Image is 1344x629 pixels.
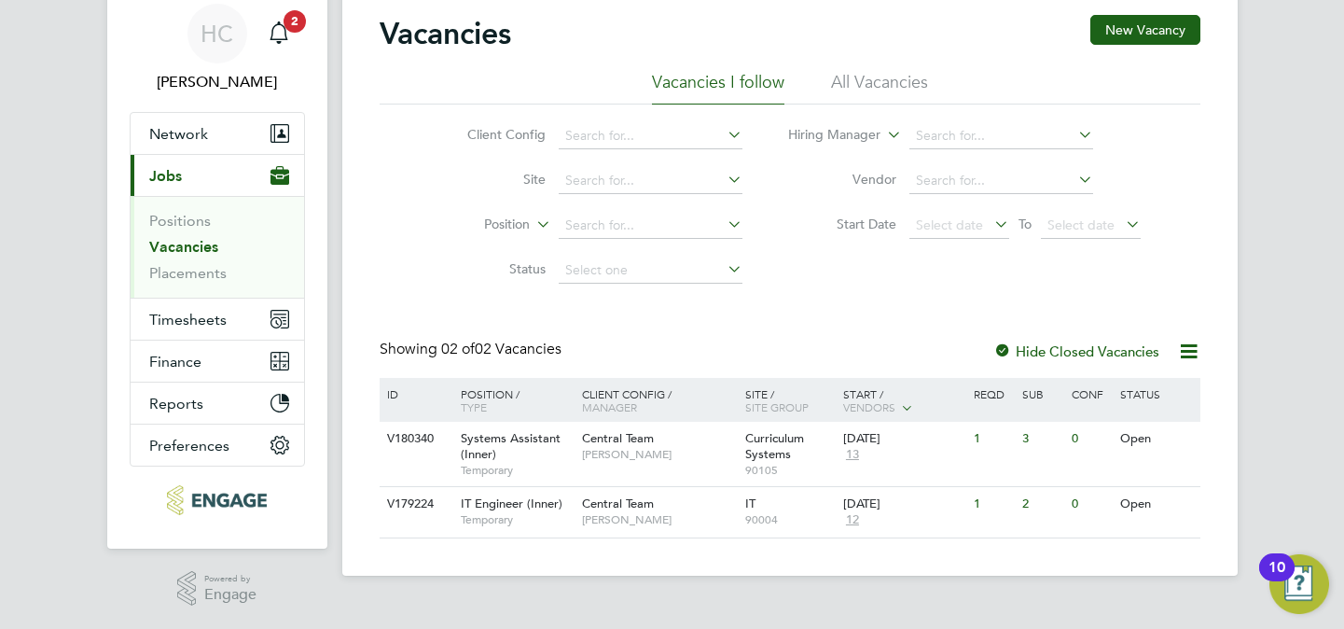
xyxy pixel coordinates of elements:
[204,587,256,603] span: Engage
[969,422,1018,456] div: 1
[130,485,305,515] a: Go to home page
[1018,487,1066,522] div: 2
[773,126,880,145] label: Hiring Manager
[831,71,928,105] li: All Vacancies
[441,340,561,358] span: 02 Vacancies
[909,123,1093,149] input: Search for...
[149,437,229,454] span: Preferences
[745,512,834,527] span: 90004
[177,571,256,607] a: Powered byEngage
[789,171,896,188] label: Vendor
[1090,15,1200,45] button: New Vacancy
[441,340,475,358] span: 02 of
[131,341,304,382] button: Finance
[461,399,487,414] span: Type
[447,378,577,423] div: Position /
[843,496,964,512] div: [DATE]
[380,15,511,52] h2: Vacancies
[438,171,546,188] label: Site
[382,487,448,522] div: V179224
[382,422,448,456] div: V180340
[745,430,804,462] span: Curriculum Systems
[149,238,218,256] a: Vacancies
[559,123,742,149] input: Search for...
[461,496,562,511] span: IT Engineer (Inner)
[993,342,1159,360] label: Hide Closed Vacancies
[582,399,637,414] span: Manager
[1067,378,1115,410] div: Conf
[745,496,755,511] span: IT
[149,212,211,230] a: Positions
[909,168,1093,194] input: Search for...
[559,213,742,239] input: Search for...
[843,399,895,414] span: Vendors
[1115,422,1197,456] div: Open
[1269,554,1329,614] button: Open Resource Center, 10 new notifications
[149,167,182,185] span: Jobs
[438,260,546,277] label: Status
[1047,217,1115,233] span: Select date
[969,378,1018,410] div: Reqd
[745,463,834,478] span: 90105
[838,378,969,425] div: Start /
[843,512,862,528] span: 12
[149,311,227,328] span: Timesheets
[438,126,546,143] label: Client Config
[131,383,304,424] button: Reports
[1115,378,1197,410] div: Status
[131,113,304,154] button: Network
[149,353,201,370] span: Finance
[1013,212,1037,236] span: To
[559,258,742,284] input: Select one
[1018,422,1066,456] div: 3
[1115,487,1197,522] div: Open
[1268,567,1285,592] div: 10
[382,378,448,410] div: ID
[149,264,227,282] a: Placements
[1018,378,1066,410] div: Sub
[843,431,964,447] div: [DATE]
[582,430,654,446] span: Central Team
[582,496,654,511] span: Central Team
[130,4,305,93] a: HC[PERSON_NAME]
[131,196,304,298] div: Jobs
[461,512,573,527] span: Temporary
[260,4,298,63] a: 2
[149,125,208,143] span: Network
[559,168,742,194] input: Search for...
[131,425,304,466] button: Preferences
[843,447,862,463] span: 13
[130,71,305,93] span: Hana Capper
[577,378,741,423] div: Client Config /
[741,378,838,423] div: Site /
[204,571,256,587] span: Powered by
[461,463,573,478] span: Temporary
[789,216,896,232] label: Start Date
[1067,422,1115,456] div: 0
[201,21,233,46] span: HC
[167,485,267,515] img: tr2rec-logo-retina.png
[652,71,784,105] li: Vacancies I follow
[131,299,304,340] button: Timesheets
[461,430,561,462] span: Systems Assistant (Inner)
[423,216,530,234] label: Position
[380,340,565,359] div: Showing
[916,217,983,233] span: Select date
[969,487,1018,522] div: 1
[284,10,306,33] span: 2
[1067,487,1115,522] div: 0
[149,395,203,412] span: Reports
[582,447,736,462] span: [PERSON_NAME]
[582,512,736,527] span: [PERSON_NAME]
[131,155,304,196] button: Jobs
[745,399,809,414] span: Site Group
